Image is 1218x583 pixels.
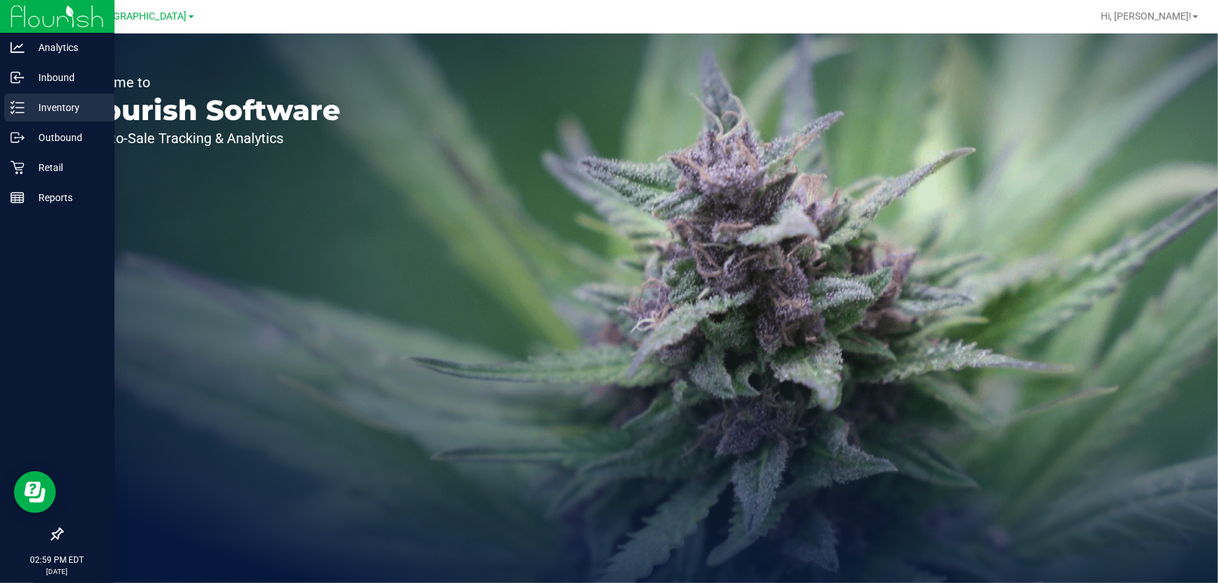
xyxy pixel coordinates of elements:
[24,39,108,56] p: Analytics
[1101,10,1191,22] span: Hi, [PERSON_NAME]!
[24,129,108,146] p: Outbound
[75,131,341,145] p: Seed-to-Sale Tracking & Analytics
[6,566,108,577] p: [DATE]
[10,71,24,84] inline-svg: Inbound
[75,75,341,89] p: Welcome to
[10,131,24,145] inline-svg: Outbound
[14,471,56,513] iframe: Resource center
[10,101,24,115] inline-svg: Inventory
[10,161,24,175] inline-svg: Retail
[24,159,108,176] p: Retail
[75,96,341,124] p: Flourish Software
[6,554,108,566] p: 02:59 PM EDT
[24,189,108,206] p: Reports
[24,99,108,116] p: Inventory
[91,10,187,22] span: [GEOGRAPHIC_DATA]
[10,40,24,54] inline-svg: Analytics
[10,191,24,205] inline-svg: Reports
[24,69,108,86] p: Inbound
